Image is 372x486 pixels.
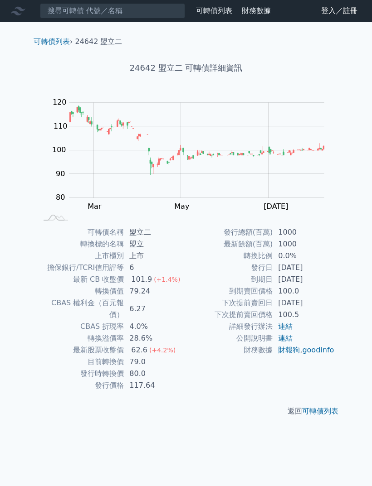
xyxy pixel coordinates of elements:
[37,321,124,332] td: CBAS 折現率
[26,62,346,74] h1: 24642 盟立二 可轉債詳細資訊
[154,276,180,283] span: (+1.4%)
[88,202,102,211] tspan: Mar
[273,262,335,274] td: [DATE]
[56,169,65,178] tspan: 90
[186,309,273,321] td: 下次提前賣回價格
[186,344,273,356] td: 財務數據
[302,346,334,354] a: goodinfo
[37,226,124,238] td: 可轉債名稱
[314,4,365,18] a: 登入／註冊
[174,202,189,211] tspan: May
[37,332,124,344] td: 轉換溢價率
[273,274,335,285] td: [DATE]
[48,98,338,229] g: Chart
[186,262,273,274] td: 發行日
[124,238,186,250] td: 盟立
[37,274,124,285] td: 最新 CB 收盤價
[129,344,149,356] div: 62.6
[124,368,186,380] td: 80.0
[196,6,232,15] a: 可轉債列表
[278,346,300,354] a: 財報狗
[75,36,122,47] li: 24642 盟立二
[302,407,338,415] a: 可轉債列表
[186,321,273,332] td: 詳細發行辦法
[53,98,67,106] tspan: 120
[273,309,335,321] td: 100.5
[37,238,124,250] td: 轉換標的名稱
[124,332,186,344] td: 28.6%
[273,226,335,238] td: 1000
[242,6,271,15] a: 財務數據
[124,262,186,274] td: 6
[52,145,66,154] tspan: 100
[124,356,186,368] td: 79.0
[124,380,186,391] td: 117.64
[264,202,288,211] tspan: [DATE]
[186,297,273,309] td: 下次提前賣回日
[37,285,124,297] td: 轉換價值
[40,3,185,19] input: 搜尋可轉債 代號／名稱
[273,285,335,297] td: 100.0
[124,250,186,262] td: 上市
[129,274,154,285] div: 101.9
[37,344,124,356] td: 最新股票收盤價
[37,368,124,380] td: 發行時轉換價
[186,332,273,344] td: 公開說明書
[56,193,65,202] tspan: 80
[186,250,273,262] td: 轉換比例
[37,250,124,262] td: 上市櫃別
[273,250,335,262] td: 0.0%
[124,297,186,321] td: 6.27
[149,346,176,354] span: (+4.2%)
[273,238,335,250] td: 1000
[37,297,124,321] td: CBAS 權利金（百元報價）
[186,226,273,238] td: 發行總額(百萬)
[34,37,70,46] a: 可轉債列表
[26,406,346,417] p: 返回
[273,297,335,309] td: [DATE]
[37,356,124,368] td: 目前轉換價
[278,334,293,342] a: 連結
[186,238,273,250] td: 最新餘額(百萬)
[37,380,124,391] td: 發行價格
[278,322,293,331] a: 連結
[124,321,186,332] td: 4.0%
[124,285,186,297] td: 79.24
[273,344,335,356] td: ,
[54,122,68,130] tspan: 110
[37,262,124,274] td: 擔保銀行/TCRI信用評等
[34,36,73,47] li: ›
[124,226,186,238] td: 盟立二
[186,285,273,297] td: 到期賣回價格
[186,274,273,285] td: 到期日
